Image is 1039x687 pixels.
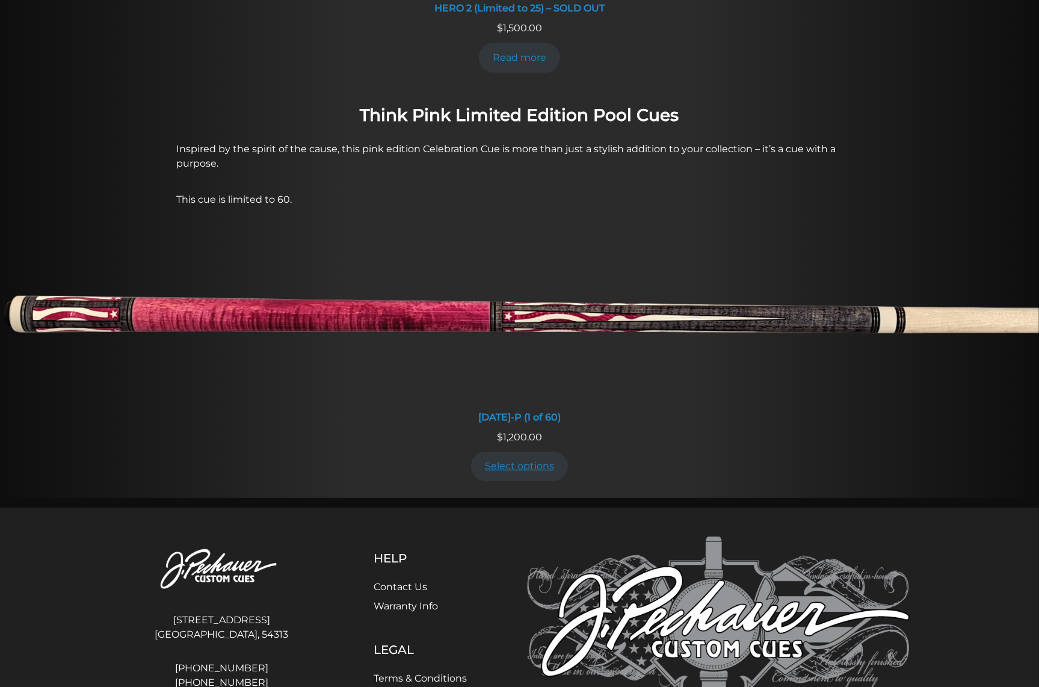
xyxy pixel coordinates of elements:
h5: Legal [374,642,467,657]
span: 1,200.00 [497,431,542,443]
a: [PHONE_NUMBER] [130,661,314,676]
p: Inspired by the spirit of the cause, this pink edition Celebration Cue is more than just a stylis... [177,142,863,171]
div: HERO 2 (Limited to 25) – SOLD OUT [216,2,824,14]
img: Pechauer Custom Cues [130,537,314,603]
h5: Help [374,551,467,565]
a: Contact Us [374,581,427,593]
a: Add to cart: “DEC6-P (1 of 60)” [471,452,569,481]
a: Read more about “HERO 2 (Limited to 25) - SOLD OUT” [479,43,561,72]
strong: Think Pink Limited Edition Pool Cues [360,105,679,125]
span: 1,500.00 [497,22,542,34]
span: $ [497,431,503,443]
address: [STREET_ADDRESS] [GEOGRAPHIC_DATA], 54313 [130,608,314,647]
a: Warranty Info [374,600,438,612]
span: $ [497,22,503,34]
a: Terms & Conditions [374,673,467,684]
p: This cue is limited to 60. [177,193,863,207]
